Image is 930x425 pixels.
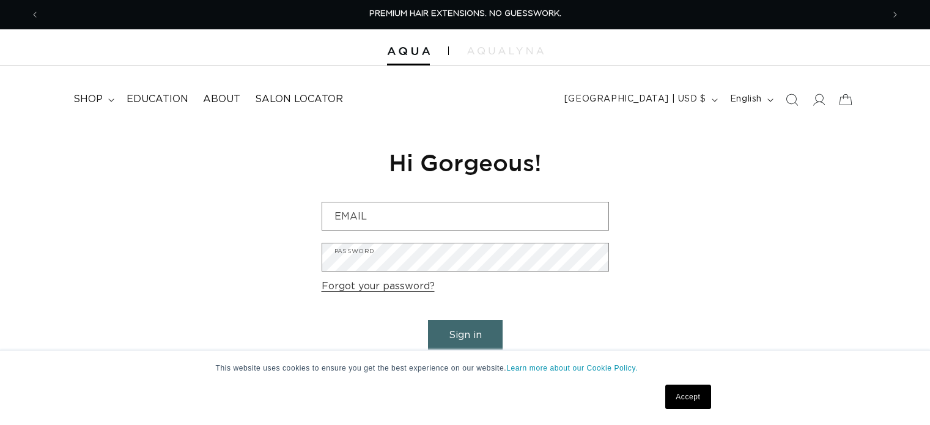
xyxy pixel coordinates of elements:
span: Education [127,93,188,106]
summary: Search [778,86,805,113]
a: About [196,86,248,113]
img: aqualyna.com [467,47,544,54]
a: Education [119,86,196,113]
a: Forgot your password? [322,278,435,295]
span: shop [73,93,103,106]
span: [GEOGRAPHIC_DATA] | USD $ [564,93,706,106]
input: Email [322,202,608,230]
span: English [730,93,762,106]
h1: Hi Gorgeous! [322,147,609,177]
a: Salon Locator [248,86,350,113]
button: Sign in [428,320,503,351]
span: About [203,93,240,106]
span: Salon Locator [255,93,343,106]
button: Next announcement [882,3,909,26]
span: PREMIUM HAIR EXTENSIONS. NO GUESSWORK. [369,10,561,18]
summary: shop [66,86,119,113]
a: Learn more about our Cookie Policy. [506,364,638,372]
a: Accept [665,385,710,409]
p: This website uses cookies to ensure you get the best experience on our website. [216,363,715,374]
button: Previous announcement [21,3,48,26]
button: English [723,88,778,111]
img: Aqua Hair Extensions [387,47,430,56]
button: [GEOGRAPHIC_DATA] | USD $ [557,88,723,111]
